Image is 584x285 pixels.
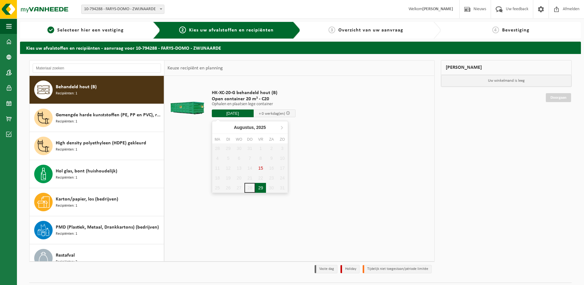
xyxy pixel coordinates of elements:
[179,27,186,33] span: 2
[212,96,296,102] span: Open container 20 m³ - C20
[56,147,77,153] span: Recipiënten: 1
[56,196,118,203] span: Karton/papier, los (bedrijven)
[30,104,164,132] button: Gemengde harde kunststoffen (PE, PP en PVC), recycleerbaar (industrieel) Recipiënten: 1
[212,90,296,96] span: HK-XC-20-G behandeld hout (B)
[82,5,164,14] span: 10-794288 - FARYS-DOMO - ZWIJNAARDE
[56,111,162,119] span: Gemengde harde kunststoffen (PE, PP en PVC), recycleerbaar (industrieel)
[441,75,572,87] p: Uw winkelmand is leeg
[338,28,403,33] span: Overzicht van uw aanvraag
[164,60,226,76] div: Keuze recipiënt en planning
[232,122,268,132] div: Augustus,
[223,136,234,142] div: di
[492,27,499,33] span: 4
[212,109,254,117] input: Selecteer datum
[47,27,54,33] span: 1
[212,136,223,142] div: ma
[56,175,77,181] span: Recipiënten: 1
[57,28,124,33] span: Selecteer hier een vestiging
[363,265,432,273] li: Tijdelijk niet toegestaan/période limitée
[212,102,296,106] p: Ophalen en plaatsen lege container
[315,265,337,273] li: Vaste dag
[422,7,453,11] strong: [PERSON_NAME]
[56,167,117,175] span: Hol glas, bont (huishoudelijk)
[56,91,77,97] span: Recipiënten: 1
[30,76,164,104] button: Behandeld hout (B) Recipiënten: 1
[259,112,285,116] span: + 0 werkdag(en)
[255,183,266,193] div: 29
[340,265,360,273] li: Holiday
[189,28,274,33] span: Kies uw afvalstoffen en recipiënten
[502,28,530,33] span: Bevestiging
[546,93,571,102] a: Doorgaan
[256,125,266,130] i: 2025
[328,27,335,33] span: 3
[33,64,161,73] input: Materiaal zoeken
[30,216,164,244] button: PMD (Plastiek, Metaal, Drankkartons) (bedrijven) Recipiënten: 1
[56,259,77,265] span: Recipiënten: 2
[30,132,164,160] button: High density polyethyleen (HDPE) gekleurd Recipiënten: 1
[56,83,97,91] span: Behandeld hout (B)
[56,203,77,209] span: Recipiënten: 1
[30,244,164,272] button: Restafval Recipiënten: 2
[30,188,164,216] button: Karton/papier, los (bedrijven) Recipiënten: 1
[234,136,244,142] div: wo
[277,136,288,142] div: zo
[266,136,277,142] div: za
[56,139,146,147] span: High density polyethyleen (HDPE) gekleurd
[441,60,572,75] div: [PERSON_NAME]
[81,5,164,14] span: 10-794288 - FARYS-DOMO - ZWIJNAARDE
[56,252,75,259] span: Restafval
[23,27,148,34] a: 1Selecteer hier een vestiging
[30,160,164,188] button: Hol glas, bont (huishoudelijk) Recipiënten: 1
[244,136,255,142] div: do
[56,224,159,231] span: PMD (Plastiek, Metaal, Drankkartons) (bedrijven)
[20,42,581,54] h2: Kies uw afvalstoffen en recipiënten - aanvraag voor 10-794288 - FARYS-DOMO - ZWIJNAARDE
[56,231,77,237] span: Recipiënten: 1
[56,119,77,125] span: Recipiënten: 1
[255,136,266,142] div: vr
